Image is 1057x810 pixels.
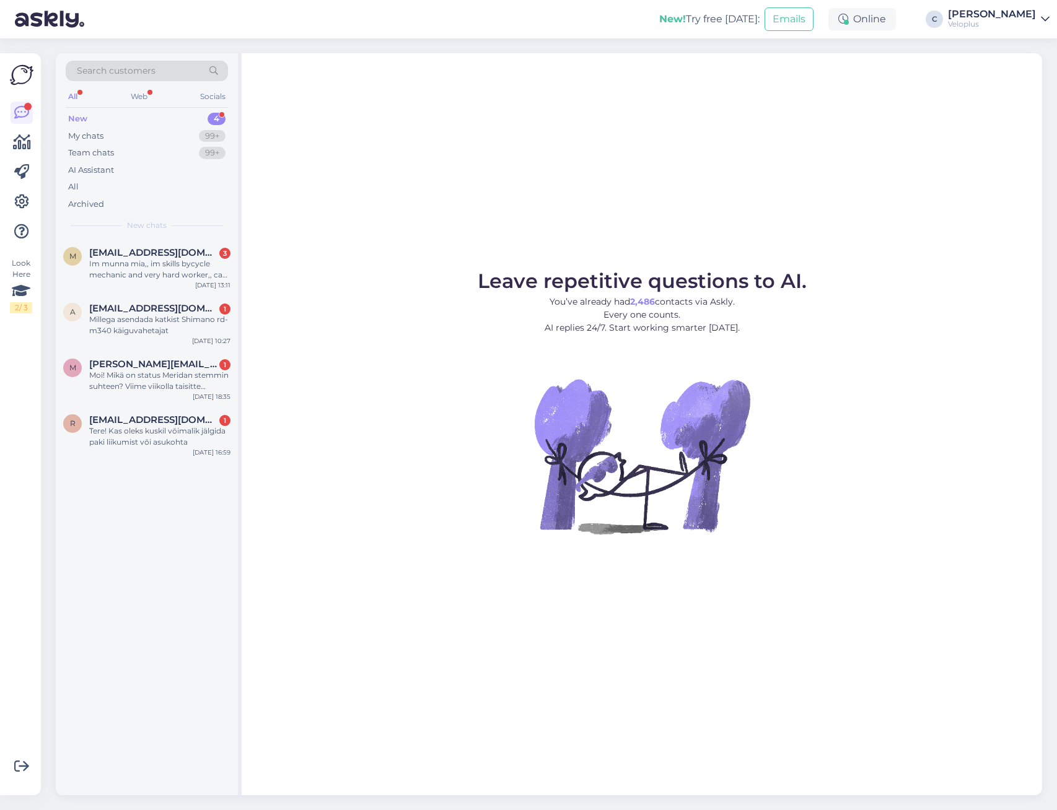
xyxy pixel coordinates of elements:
[66,89,80,105] div: All
[948,9,1036,19] div: [PERSON_NAME]
[89,370,230,392] div: Moi! Mikä on status Meridan stemmin suhteen? Viime viikolla taisitte kirjoittaa, [PERSON_NAME] as...
[199,147,226,159] div: 99+
[70,419,76,428] span: r
[128,89,150,105] div: Web
[69,363,76,372] span: m
[193,392,230,401] div: [DATE] 18:35
[219,359,230,370] div: 1
[195,281,230,290] div: [DATE] 13:11
[659,13,686,25] b: New!
[10,302,32,313] div: 2 / 3
[478,295,807,334] p: You’ve already had contacts via Askly. Every one counts. AI replies 24/7. Start working smarter [...
[208,113,226,125] div: 4
[219,248,230,259] div: 3
[10,258,32,313] div: Look Here
[68,130,103,142] div: My chats
[219,303,230,315] div: 1
[127,220,167,231] span: New chats
[89,247,218,258] span: mdmunnam420@gmail.com
[68,181,79,193] div: All
[68,113,87,125] div: New
[948,19,1036,29] div: Veloplus
[828,8,896,30] div: Online
[926,11,943,28] div: C
[198,89,228,105] div: Socials
[192,336,230,346] div: [DATE] 10:27
[69,251,76,261] span: m
[89,258,230,281] div: Im munna mia,, im skills bycycle mechanic and very hard worker,, can you give me a job please,,
[948,9,1050,29] a: [PERSON_NAME]Veloplus
[89,359,218,370] span: marko.kannonmaa@pp.inet.fi
[89,425,230,448] div: Tere! Kas oleks kuskil võimalik jälgida paki liikumist või asukohta
[659,12,760,27] div: Try free [DATE]:
[70,307,76,316] span: a
[68,164,114,176] div: AI Assistant
[478,269,807,293] span: Leave repetitive questions to AI.
[89,314,230,336] div: Millega asendada katkist Shimano rd-m340 käiguvahetajat
[68,198,104,211] div: Archived
[765,7,814,31] button: Emails
[199,130,226,142] div: 99+
[530,344,753,567] img: No Chat active
[630,296,655,307] b: 2,486
[77,64,156,77] span: Search customers
[10,63,33,87] img: Askly Logo
[68,147,114,159] div: Team chats
[89,303,218,314] span: arvett@gmail.com
[89,414,218,425] span: rommlosov@gmail.com
[193,448,230,457] div: [DATE] 16:59
[219,415,230,426] div: 1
